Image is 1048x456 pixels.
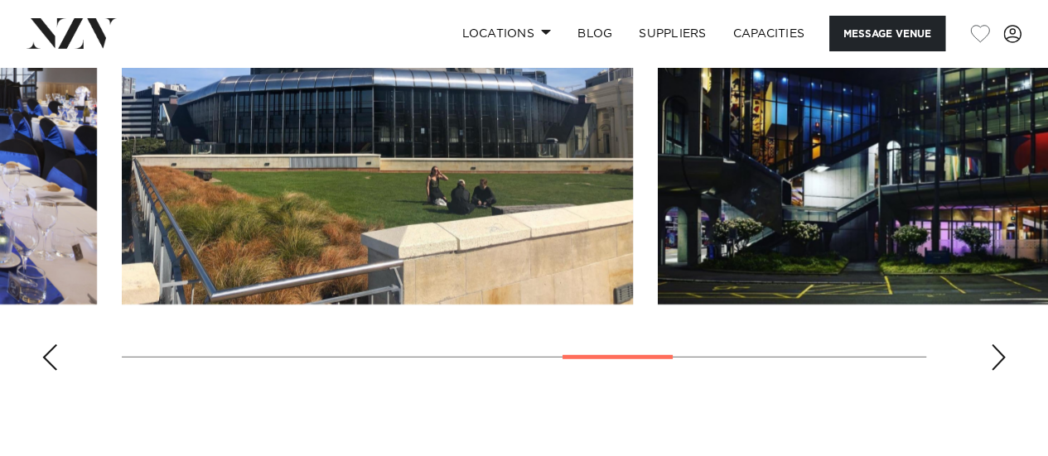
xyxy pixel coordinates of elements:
img: nzv-logo.png [27,18,117,48]
a: Locations [448,16,564,51]
a: BLOG [564,16,625,51]
a: Capacities [720,16,819,51]
a: SUPPLIERS [625,16,719,51]
button: Message Venue [829,16,945,51]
